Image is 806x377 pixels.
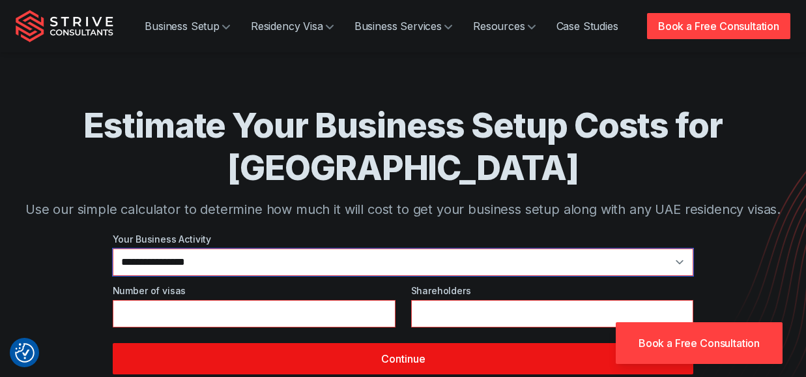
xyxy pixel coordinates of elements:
a: Book a Free Consultation [647,13,790,39]
button: Continue [113,343,694,374]
label: Shareholders [411,284,694,297]
a: Case Studies [546,13,629,39]
p: Use our simple calculator to determine how much it will cost to get your business setup along wit... [16,200,790,219]
a: Resources [463,13,546,39]
a: Business Setup [134,13,240,39]
h1: Estimate Your Business Setup Costs for [GEOGRAPHIC_DATA] [16,104,790,189]
button: Consent Preferences [15,343,35,363]
img: Strive Consultants [16,10,113,42]
label: Your Business Activity [113,232,694,246]
img: Revisit consent button [15,343,35,363]
a: Residency Visa [240,13,344,39]
label: Number of visas [113,284,396,297]
a: Book a Free Consultation [616,322,783,364]
a: Business Services [344,13,463,39]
